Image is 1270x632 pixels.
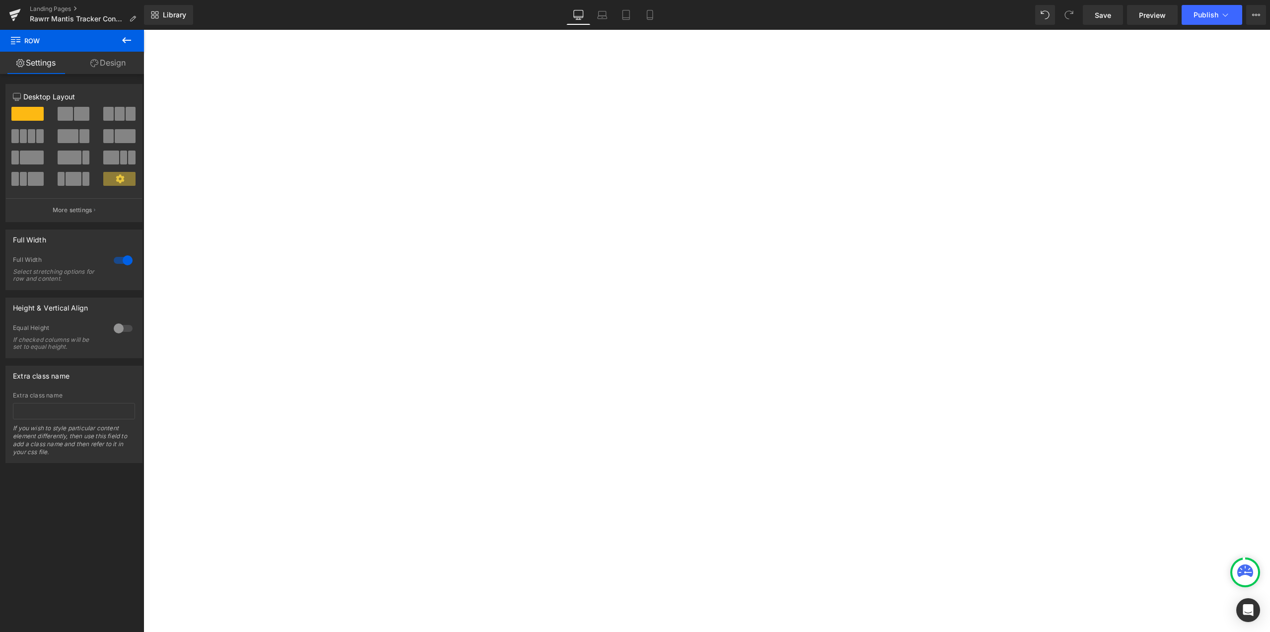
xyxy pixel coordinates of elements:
[614,5,638,25] a: Tablet
[10,30,109,52] span: Row
[163,10,186,19] span: Library
[13,230,46,244] div: Full Width
[13,366,70,380] div: Extra class name
[13,298,88,312] div: Height & Vertical Align
[144,5,193,25] a: New Library
[13,268,102,282] div: Select stretching options for row and content.
[13,424,135,463] div: If you wish to style particular content element differently, then use this field to add a class n...
[1194,11,1218,19] span: Publish
[30,15,125,23] span: Rawrr Mantis Tracker Concept
[1035,5,1055,25] button: Undo
[13,256,104,266] div: Full Width
[13,392,135,399] div: Extra class name
[566,5,590,25] a: Desktop
[1127,5,1178,25] a: Preview
[1182,5,1242,25] button: Publish
[13,336,102,350] div: If checked columns will be set to equal height.
[1139,10,1166,20] span: Preview
[53,206,92,215] p: More settings
[1095,10,1111,20] span: Save
[638,5,662,25] a: Mobile
[13,91,135,102] p: Desktop Layout
[6,198,142,222] button: More settings
[590,5,614,25] a: Laptop
[1059,5,1079,25] button: Redo
[1246,5,1266,25] button: More
[72,52,144,74] a: Design
[30,5,144,13] a: Landing Pages
[13,324,104,334] div: Equal Height
[1236,598,1260,622] div: Open Intercom Messenger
